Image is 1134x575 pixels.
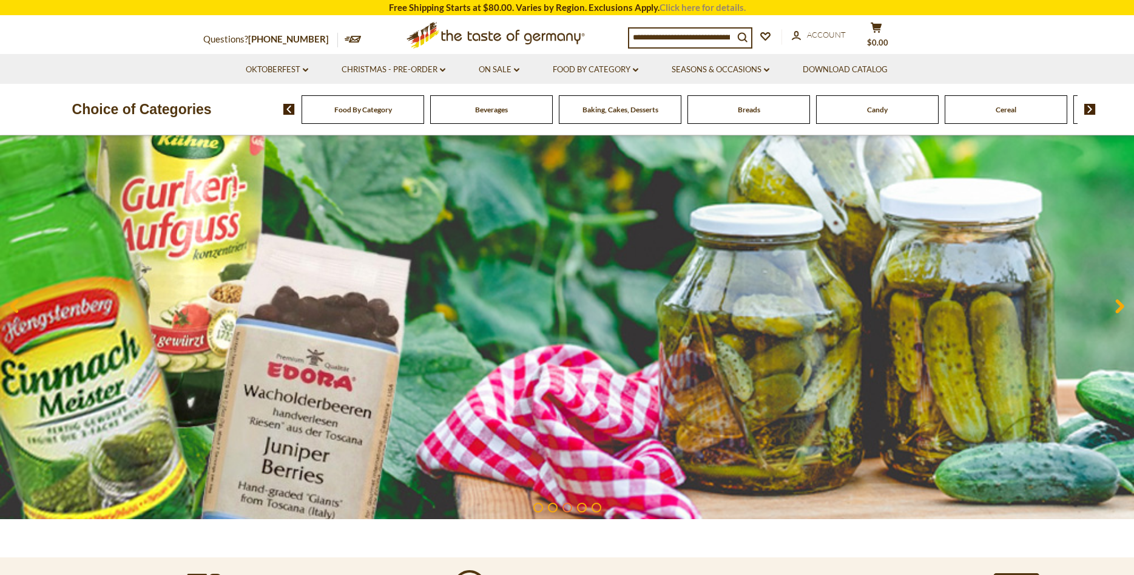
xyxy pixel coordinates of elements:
a: Download Catalog [803,63,888,77]
a: [PHONE_NUMBER] [248,33,329,44]
a: Oktoberfest [246,63,308,77]
button: $0.00 [859,22,895,52]
a: Food By Category [334,105,392,114]
img: previous arrow [283,104,295,115]
a: Baking, Cakes, Desserts [582,105,658,114]
a: Candy [867,105,888,114]
a: Cereal [996,105,1016,114]
a: Breads [738,105,760,114]
a: Account [792,29,846,42]
a: Click here for details. [660,2,746,13]
a: Christmas - PRE-ORDER [342,63,445,77]
a: Seasons & Occasions [672,63,769,77]
img: next arrow [1084,104,1096,115]
a: Beverages [475,105,508,114]
a: On Sale [479,63,519,77]
span: $0.00 [867,38,888,47]
a: Food By Category [553,63,638,77]
p: Questions? [203,32,338,47]
span: Account [807,30,846,39]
